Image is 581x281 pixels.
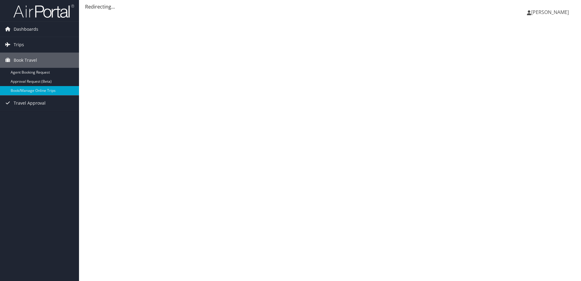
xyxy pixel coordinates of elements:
[531,9,569,16] span: [PERSON_NAME]
[85,3,575,10] div: Redirecting...
[14,22,38,37] span: Dashboards
[14,95,46,111] span: Travel Approval
[14,53,37,68] span: Book Travel
[13,4,74,18] img: airportal-logo.png
[14,37,24,52] span: Trips
[527,3,575,21] a: [PERSON_NAME]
